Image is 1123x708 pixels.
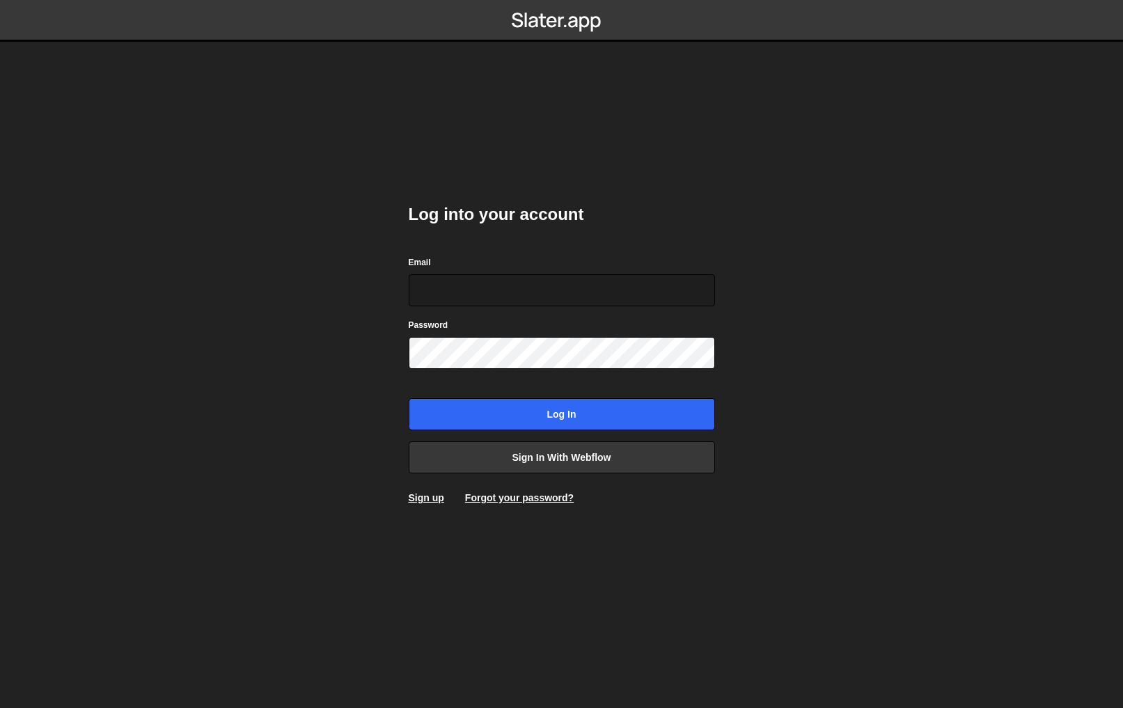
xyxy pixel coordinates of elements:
[409,203,715,226] h2: Log into your account
[409,441,715,473] a: Sign in with Webflow
[409,398,715,430] input: Log in
[409,492,444,503] a: Sign up
[465,492,574,503] a: Forgot your password?
[409,318,448,332] label: Password
[409,255,431,269] label: Email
